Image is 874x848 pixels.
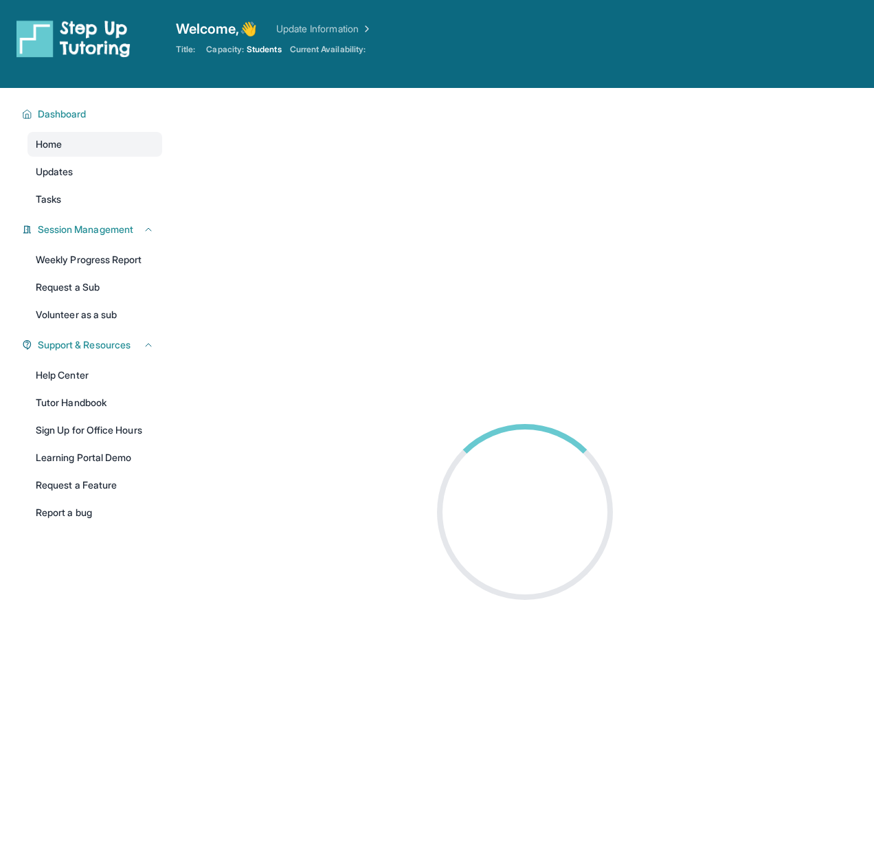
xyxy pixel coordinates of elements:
button: Support & Resources [32,338,154,352]
a: Sign Up for Office Hours [27,418,162,443]
span: Welcome, 👋 [176,19,257,38]
span: Updates [36,165,74,179]
button: Dashboard [32,107,154,121]
a: Request a Sub [27,275,162,300]
span: Capacity: [206,44,244,55]
a: Request a Feature [27,473,162,498]
img: logo [16,19,131,58]
span: Title: [176,44,195,55]
a: Weekly Progress Report [27,247,162,272]
a: Learning Portal Demo [27,445,162,470]
span: Current Availability: [290,44,366,55]
span: Home [36,137,62,151]
a: Update Information [276,22,372,36]
a: Help Center [27,363,162,388]
a: Tasks [27,187,162,212]
span: Support & Resources [38,338,131,352]
span: Students [247,44,282,55]
span: Session Management [38,223,133,236]
span: Dashboard [38,107,87,121]
button: Session Management [32,223,154,236]
a: Home [27,132,162,157]
img: Chevron Right [359,22,372,36]
a: Updates [27,159,162,184]
a: Volunteer as a sub [27,302,162,327]
a: Report a bug [27,500,162,525]
span: Tasks [36,192,61,206]
a: Tutor Handbook [27,390,162,415]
